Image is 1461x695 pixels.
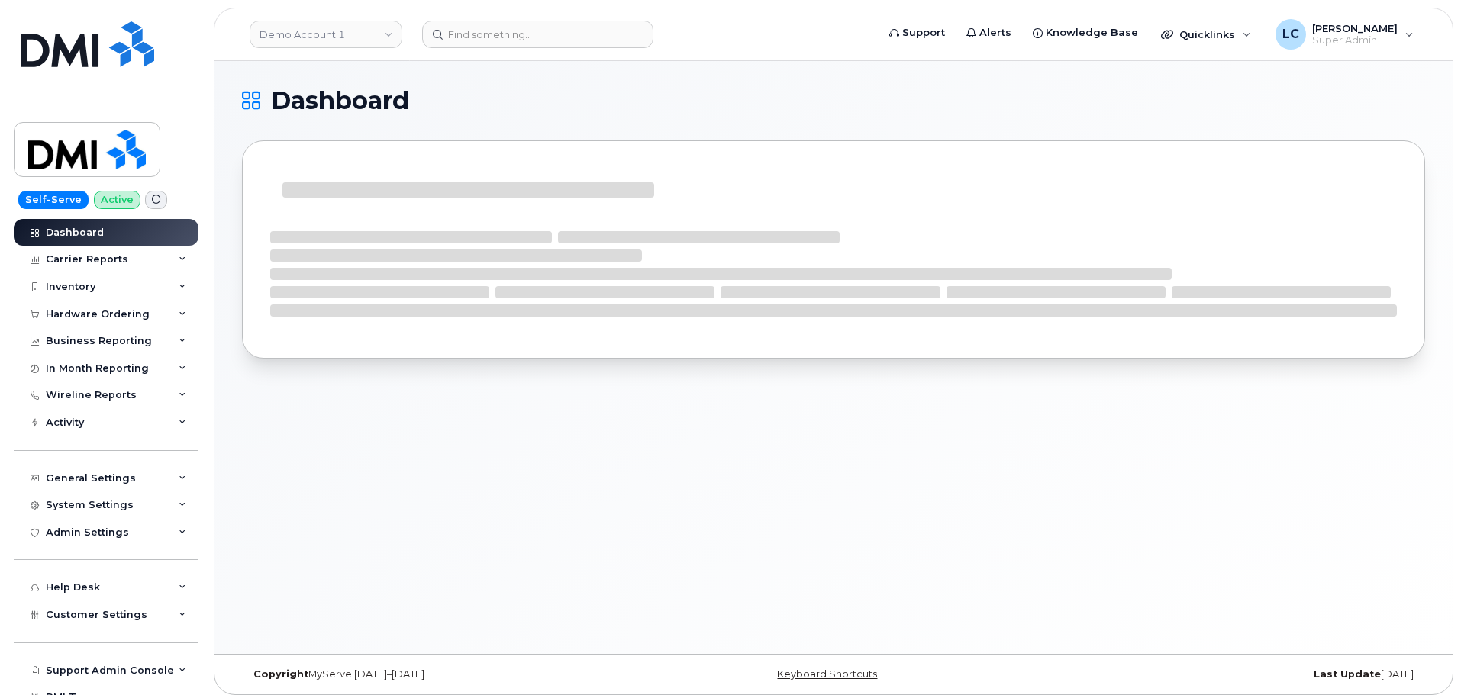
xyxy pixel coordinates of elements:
strong: Last Update [1314,668,1381,680]
strong: Copyright [253,668,308,680]
span: Dashboard [271,89,409,112]
div: MyServe [DATE]–[DATE] [242,668,637,681]
div: [DATE] [1030,668,1425,681]
a: Keyboard Shortcuts [777,668,877,680]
